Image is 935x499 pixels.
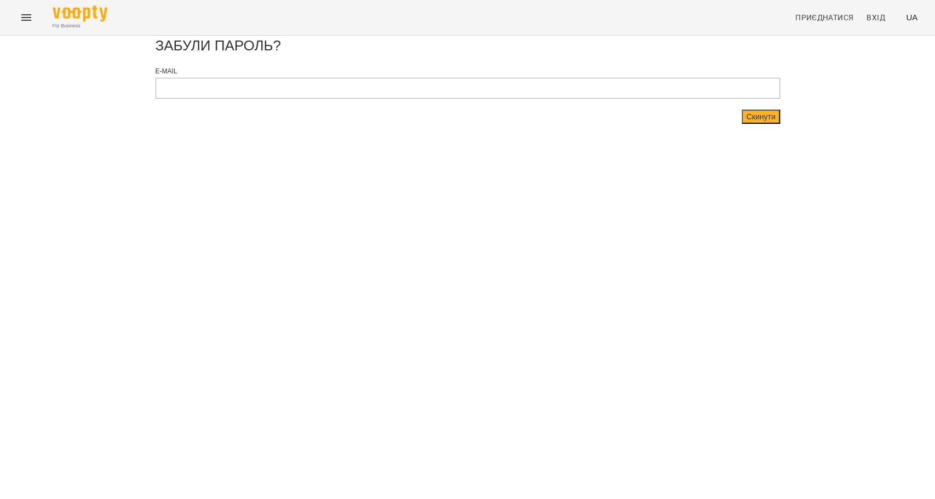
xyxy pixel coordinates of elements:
[862,8,897,27] a: Вхід
[906,12,917,23] span: UA
[902,7,922,27] button: UA
[791,8,858,27] a: Приєднатися
[13,4,39,31] button: Menu
[53,22,107,30] span: For Business
[156,36,780,67] div: Забули Пароль?
[867,11,885,24] span: Вхід
[795,11,853,24] span: Приєднатися
[53,5,107,21] img: Voopty Logo
[156,67,780,76] div: E-mail
[742,110,779,124] button: Скинути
